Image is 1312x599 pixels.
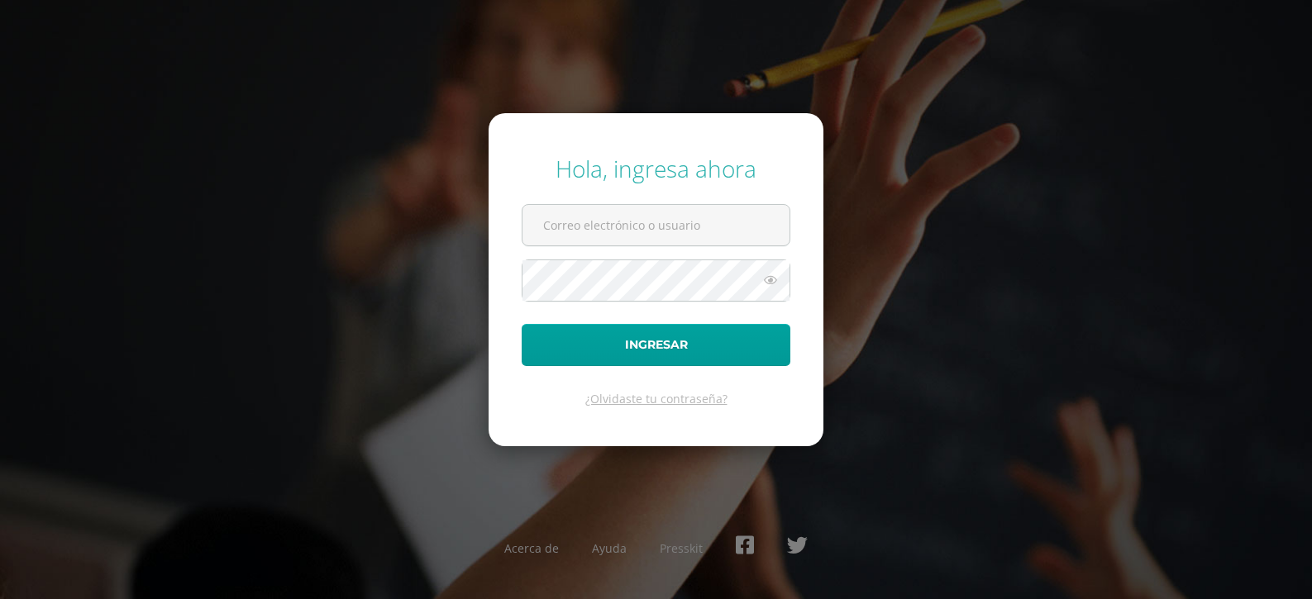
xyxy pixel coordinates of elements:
a: Ayuda [592,540,627,556]
a: ¿Olvidaste tu contraseña? [585,391,728,406]
div: Hola, ingresa ahora [522,153,790,184]
button: Ingresar [522,324,790,366]
a: Presskit [660,540,703,556]
input: Correo electrónico o usuario [522,205,790,245]
a: Acerca de [504,540,559,556]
